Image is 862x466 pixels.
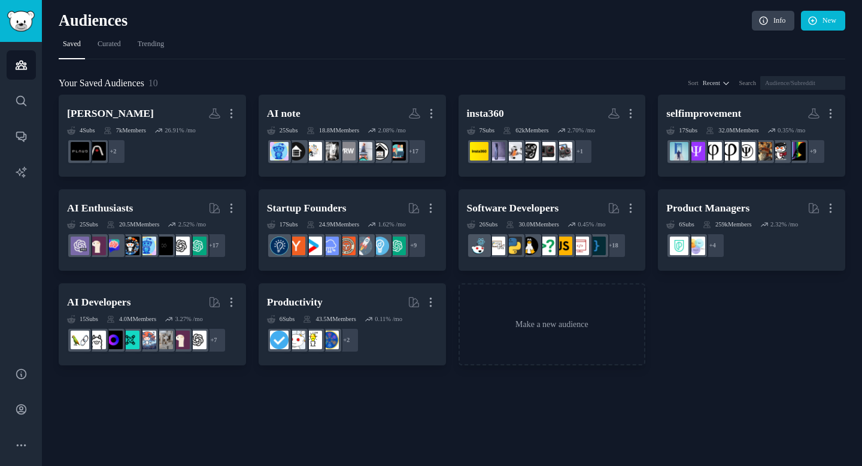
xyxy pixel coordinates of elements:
h2: Audiences [59,11,752,31]
span: Trending [138,39,164,50]
img: PsychologyTalk [754,142,772,161]
img: Python [503,237,522,255]
img: askphilosophy [703,142,722,161]
img: SaaS [320,237,339,255]
div: 26.91 % /mo [165,126,195,135]
a: Trending [133,35,168,59]
div: 2.70 % /mo [567,126,595,135]
img: webdev [570,237,589,255]
div: + 9 [800,139,825,164]
img: motivation [670,142,688,161]
img: LLMDevs [121,331,139,349]
div: AI note [267,106,301,121]
img: ArtificialInteligence [154,237,173,255]
img: OpenAI [171,237,190,255]
div: 7k Members [104,126,146,135]
div: insta360 [467,106,504,121]
div: 3.27 % /mo [175,315,203,323]
a: selfimprovement17Subs32.0MMembers0.35% /mo+9PhilosophyMemespsychologystudentsPsychologyTalkpsycho... [658,95,845,177]
div: + 9 [401,233,426,258]
img: learnpython [487,237,505,255]
img: LifeProTips [320,331,339,349]
div: 62k Members [503,126,548,135]
img: ProductMgmt [670,237,688,255]
img: ChatGPTCoding [154,331,173,349]
div: 0.45 % /mo [578,220,605,229]
img: WFH [371,142,389,161]
div: 17 Sub s [267,220,298,229]
div: AI Enthusiasts [67,201,133,216]
div: 0.11 % /mo [375,315,402,323]
img: WorkFromHomeClub [387,142,406,161]
img: Entrepreneurship [270,237,289,255]
img: LocalLLaMA [87,237,106,255]
div: Startup Founders [267,201,347,216]
img: PhilosophyMemes [787,142,806,161]
span: Recent [703,79,720,87]
div: 2.52 % /mo [178,220,206,229]
div: 43.5M Members [303,315,356,323]
img: psychologystudents [770,142,789,161]
div: 32.0M Members [706,126,758,135]
a: AI Enthusiasts25Subs20.5MMembers2.52% /mo+17ChatGPTOpenAIArtificialInteligenceartificialaiArtChat... [59,189,246,271]
img: productivity [287,331,305,349]
img: RemoteWorkers [320,142,339,161]
a: AI Developers15Subs4.0MMembers3.27% /mo+7OpenAILocalLLaMAChatGPTCodingAI_AgentsLLMDevsLocalLLMoll... [59,283,246,365]
div: 20.5M Members [107,220,159,229]
div: + 2 [334,328,359,353]
div: AI Developers [67,295,130,310]
a: Product Managers6Subs259kMembers2.32% /mo+4ProductManagementProductMgmt [658,189,845,271]
img: programming [587,237,606,255]
div: + 2 [101,139,126,164]
img: startup [303,237,322,255]
a: Software Developers26Subs30.0MMembers0.45% /mo+18programmingwebdevjavascriptcscareerquestionslinu... [459,189,646,271]
div: + 1 [567,139,593,164]
img: artificial [270,142,289,161]
img: remoteworking [337,142,356,161]
img: ChatGPTPromptGenius [104,237,123,255]
img: ChatGPT [188,237,207,255]
img: LocalLLM [104,331,123,349]
div: selfimprovement [666,106,741,121]
a: Curated [93,35,125,59]
img: AI_Agents [138,331,156,349]
img: lifehacks [303,331,322,349]
a: Startup Founders17Subs24.9MMembers1.62% /mo+9ChatGPTEntrepreneurstartupsEntrepreneurRideAlongSaaS... [259,189,446,271]
a: Info [752,11,794,31]
span: 10 [148,78,158,88]
a: Productivity6Subs43.5MMembers0.11% /mo+2LifeProTipslifehacksproductivitygetdisciplined [259,283,446,365]
div: + 4 [700,233,725,258]
div: + 7 [201,328,226,353]
div: + 17 [201,233,226,258]
img: artificial [138,237,156,255]
div: 30.0M Members [506,220,559,229]
a: Saved [59,35,85,59]
img: Entrepreneur [371,237,389,255]
div: 4 Sub s [67,126,95,135]
img: PLAUDAI [71,142,89,161]
span: Your Saved Audiences [59,76,144,91]
a: New [801,11,845,31]
div: Productivity [267,295,323,310]
img: RemoteWorkFromHome [354,142,372,161]
div: 0.35 % /mo [778,126,805,135]
div: Product Managers [666,201,749,216]
img: ycombinator [287,237,305,255]
div: 4.0M Members [107,315,156,323]
span: Curated [98,39,121,50]
img: Insta360AcePro [554,142,572,161]
div: 25 Sub s [67,220,98,229]
img: startups [354,237,372,255]
img: reactjs [470,237,488,255]
img: PlaudNote [87,142,106,161]
img: ProductManagement [687,237,705,255]
img: aiArt [121,237,139,255]
div: 1.62 % /mo [378,220,406,229]
div: 6 Sub s [666,220,694,229]
img: cscareerquestions [537,237,556,255]
img: philosophy [720,142,739,161]
div: 17 Sub s [666,126,697,135]
img: OpenAI [188,331,207,349]
img: LocalLLaMA [171,331,190,349]
img: ChatGPT [387,237,406,255]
